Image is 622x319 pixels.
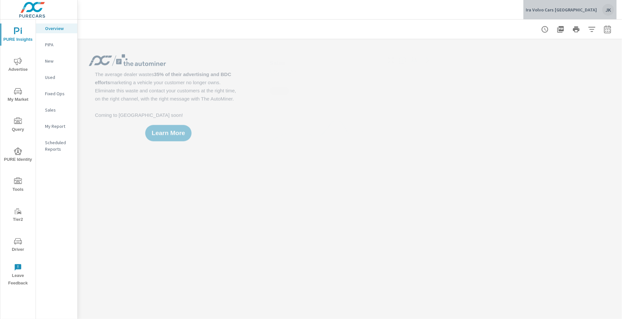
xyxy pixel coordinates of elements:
div: New [36,56,77,66]
button: Learn More [145,125,192,141]
div: Used [36,72,77,82]
button: "Export Report to PDF" [554,23,567,36]
span: Save this to your personalized report [409,55,420,66]
p: My Report [45,123,72,129]
p: Last 30 days [270,67,296,74]
a: See more details in report [422,55,433,66]
h5: Sales [270,59,285,66]
button: Make Fullscreen [386,55,396,66]
p: Overview [45,25,72,32]
p: New [45,58,72,64]
div: Sales [36,105,77,115]
span: Advertise [2,57,34,73]
span: PURE Identity [2,147,34,163]
p: Used [45,74,72,81]
div: Overview [36,23,77,33]
span: Query [2,117,34,133]
div: Scheduled Reports [36,138,77,154]
span: Number of vehicles sold by the dealership over the selected date range. [Source: This data is sou... [399,56,407,64]
span: Driver [2,237,34,253]
p: Scheduled Reports [45,139,72,152]
span: My Market [2,87,34,103]
button: Select Date Range [601,23,614,36]
span: Tools [2,177,34,193]
div: JK [602,4,614,16]
div: Fixed Ops [36,89,77,99]
p: PIPA [45,41,72,48]
div: PIPA [36,40,77,50]
p: Fixed Ops [45,90,72,97]
span: Leave Feedback [2,264,34,287]
span: Tier2 [2,207,34,223]
div: My Report [36,121,77,131]
p: Ira Volvo Cars [GEOGRAPHIC_DATA] [526,7,597,13]
button: Print Report [570,23,583,36]
button: Apply Filters [585,23,599,36]
span: Learn More [152,130,185,136]
div: nav menu [0,20,36,290]
span: PURE Insights [2,27,34,43]
p: Sales [45,107,72,113]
